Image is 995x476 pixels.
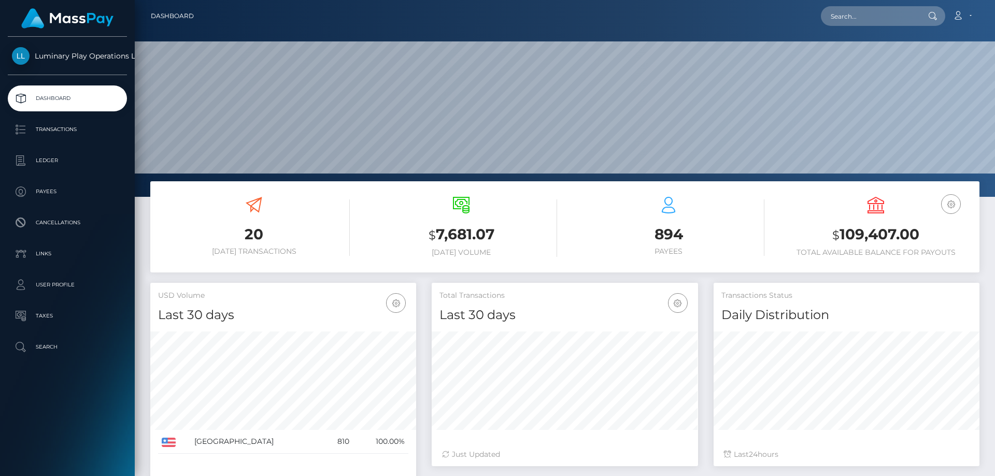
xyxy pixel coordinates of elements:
[721,291,972,301] h5: Transactions Status
[158,306,408,324] h4: Last 30 days
[439,306,690,324] h4: Last 30 days
[365,224,557,246] h3: 7,681.07
[749,450,758,459] span: 24
[12,339,123,355] p: Search
[12,122,123,137] p: Transactions
[724,449,969,460] div: Last hours
[8,303,127,329] a: Taxes
[12,246,123,262] p: Links
[12,91,123,106] p: Dashboard
[323,430,353,454] td: 810
[8,272,127,298] a: User Profile
[21,8,113,28] img: MassPay Logo
[8,51,127,61] span: Luminary Play Operations Limited
[12,215,123,230] p: Cancellations
[158,291,408,301] h5: USD Volume
[8,334,127,360] a: Search
[365,248,557,257] h6: [DATE] Volume
[780,248,972,257] h6: Total Available Balance for Payouts
[12,184,123,199] p: Payees
[442,449,687,460] div: Just Updated
[439,291,690,301] h5: Total Transactions
[12,153,123,168] p: Ledger
[12,47,30,65] img: Luminary Play Operations Limited
[162,438,176,447] img: US.png
[12,277,123,293] p: User Profile
[573,224,764,244] h3: 894
[158,224,350,244] h3: 20
[191,430,323,454] td: [GEOGRAPHIC_DATA]
[832,228,840,242] small: $
[8,241,127,267] a: Links
[8,85,127,111] a: Dashboard
[8,148,127,174] a: Ledger
[151,5,194,27] a: Dashboard
[8,210,127,236] a: Cancellations
[429,228,436,242] small: $
[12,308,123,324] p: Taxes
[780,224,972,246] h3: 109,407.00
[8,117,127,142] a: Transactions
[721,306,972,324] h4: Daily Distribution
[573,247,764,256] h6: Payees
[353,430,408,454] td: 100.00%
[158,247,350,256] h6: [DATE] Transactions
[8,179,127,205] a: Payees
[821,6,918,26] input: Search...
